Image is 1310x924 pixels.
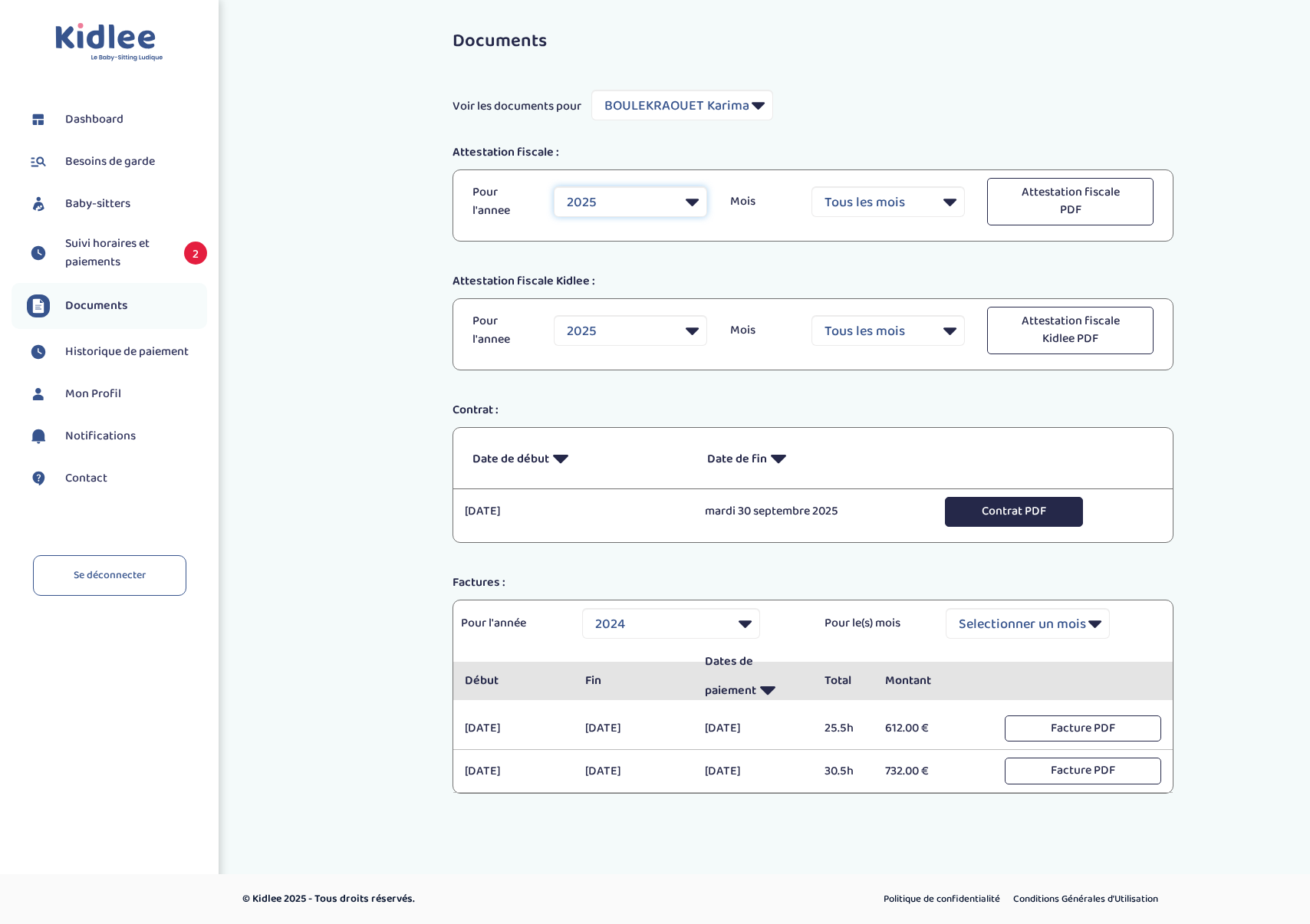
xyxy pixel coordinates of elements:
[27,467,207,490] a: Contact
[945,502,1083,519] a: Contrat PDF
[441,401,1185,419] div: Contrat :
[27,235,207,271] a: Suivi horaires et paiements 2
[878,889,1006,909] a: Politique de confidentialité
[825,614,923,633] p: Pour le(s) mois
[27,383,207,406] a: Mon Profil
[27,192,207,215] a: Baby-sitters
[65,195,130,213] span: Baby-sitters
[27,294,50,317] img: documents.svg
[730,321,788,340] p: Mois
[730,192,788,211] p: Mois
[65,427,136,446] span: Notifications
[441,272,1185,291] div: Attestation fiscale Kidlee :
[27,108,207,131] a: Dashboard
[585,762,682,781] p: [DATE]
[825,762,861,781] p: 30.5h
[65,469,107,488] span: Contact
[27,467,50,490] img: contact.svg
[987,307,1154,354] button: Attestation fiscale Kidlee PDF
[465,719,561,738] p: [DATE]
[472,439,684,477] p: Date de début
[1005,758,1162,784] button: Facture PDF
[65,153,155,171] span: Besoins de garde
[27,425,207,448] a: Notifications
[27,383,50,406] img: profil.svg
[453,31,1173,51] h3: Documents
[184,242,207,265] span: 2
[27,340,207,363] a: Historique de paiement
[472,312,531,349] p: Pour l'annee
[27,150,207,173] a: Besoins de garde
[461,614,559,633] p: Pour l'année
[27,108,50,131] img: dashboard.svg
[705,719,801,738] p: [DATE]
[987,178,1154,225] button: Attestation fiscale PDF
[27,242,50,265] img: suivihoraire.svg
[585,719,682,738] p: [DATE]
[33,555,186,596] a: Se déconnecter
[55,23,163,62] img: logo.svg
[27,425,50,448] img: notification.svg
[585,672,682,690] p: Fin
[705,502,922,521] p: mardi 30 septembre 2025
[885,719,982,738] p: 612.00 €
[472,183,531,220] p: Pour l'annee
[65,343,189,361] span: Historique de paiement
[65,110,123,129] span: Dashboard
[441,574,1185,592] div: Factures :
[1008,889,1164,909] a: Conditions Générales d’Utilisation
[65,385,121,403] span: Mon Profil
[65,235,169,271] span: Suivi horaires et paiements
[465,762,561,781] p: [DATE]
[707,439,919,477] p: Date de fin
[465,502,682,521] p: [DATE]
[987,192,1154,209] a: Attestation fiscale PDF
[242,891,720,907] p: © Kidlee 2025 - Tous droits réservés.
[987,321,1154,338] a: Attestation fiscale Kidlee PDF
[65,297,128,315] span: Documents
[453,97,581,116] span: Voir les documents pour
[885,762,982,781] p: 732.00 €
[27,192,50,215] img: babysitters.svg
[27,294,207,317] a: Documents
[885,672,982,690] p: Montant
[825,672,861,690] p: Total
[27,150,50,173] img: besoin.svg
[465,672,561,690] p: Début
[441,143,1185,162] div: Attestation fiscale :
[825,719,861,738] p: 25.5h
[27,340,50,363] img: suivihoraire.svg
[1005,715,1162,742] button: Facture PDF
[945,497,1083,527] button: Contrat PDF
[705,653,801,709] p: Dates de paiement
[705,762,801,781] p: [DATE]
